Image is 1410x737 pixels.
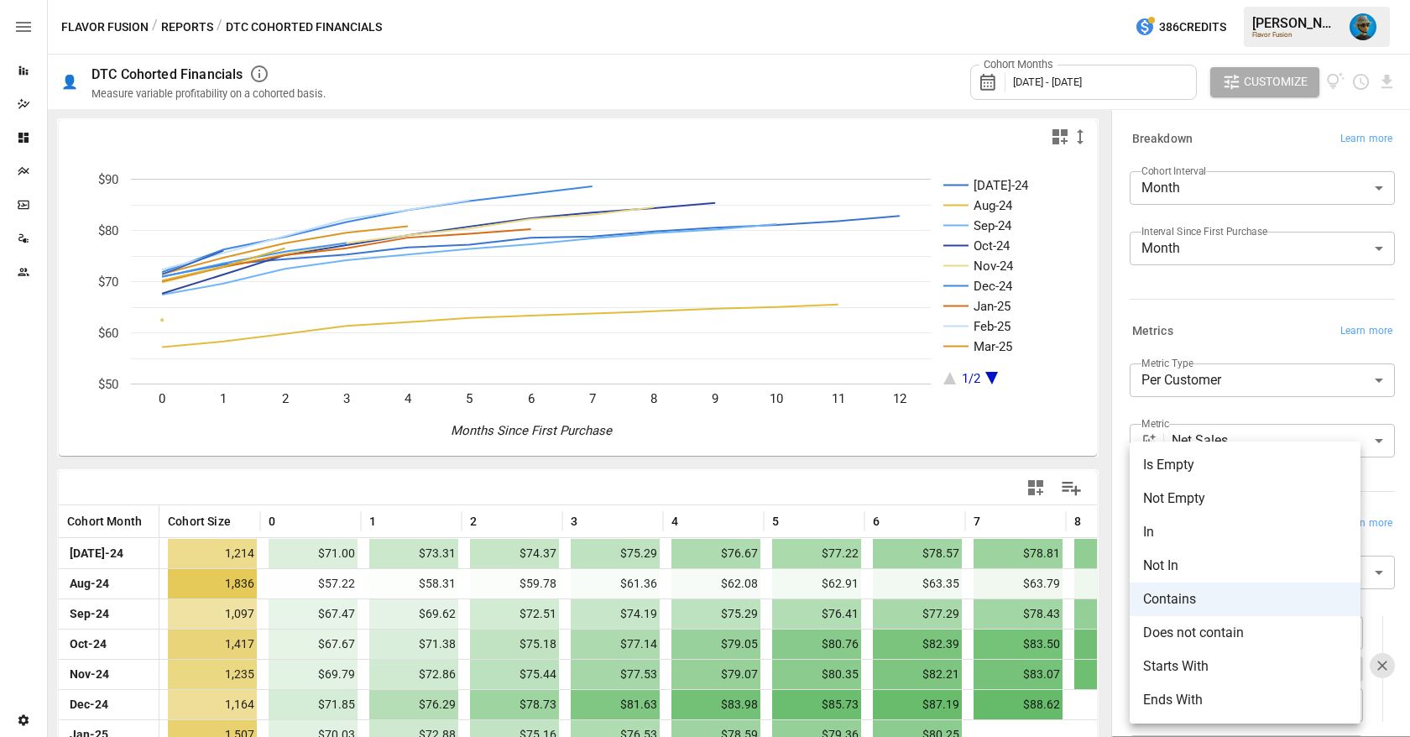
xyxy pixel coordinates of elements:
[1130,650,1360,683] li: Starts With
[1130,515,1360,549] li: In
[1130,549,1360,583] li: Not In
[1130,683,1360,717] li: Ends With
[1130,448,1360,482] li: Is Empty
[1130,482,1360,515] li: Not Empty
[1130,616,1360,650] li: Does not contain
[1130,583,1360,616] li: Contains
